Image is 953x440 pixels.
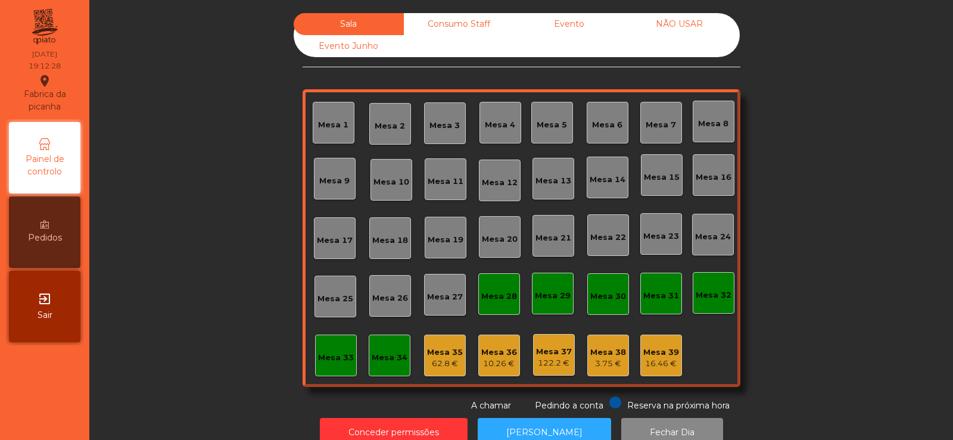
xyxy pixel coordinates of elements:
[38,74,52,88] i: location_on
[318,352,354,364] div: Mesa 33
[294,35,404,57] div: Evento Junho
[38,309,52,322] span: Sair
[646,119,676,131] div: Mesa 7
[643,347,679,358] div: Mesa 39
[372,292,408,304] div: Mesa 26
[372,352,407,364] div: Mesa 34
[32,49,57,60] div: [DATE]
[624,13,734,35] div: NÃO USAR
[535,232,571,244] div: Mesa 21
[696,171,731,183] div: Mesa 16
[590,358,626,370] div: 3.75 €
[29,61,61,71] div: 19:12:28
[535,400,603,411] span: Pedindo a conta
[427,347,463,358] div: Mesa 35
[294,13,404,35] div: Sala
[373,176,409,188] div: Mesa 10
[28,232,62,244] span: Pedidos
[319,175,350,187] div: Mesa 9
[482,177,518,189] div: Mesa 12
[481,291,517,302] div: Mesa 28
[590,347,626,358] div: Mesa 38
[696,289,731,301] div: Mesa 32
[427,358,463,370] div: 62.8 €
[318,119,348,131] div: Mesa 1
[481,358,517,370] div: 10.26 €
[592,119,622,131] div: Mesa 6
[482,233,518,245] div: Mesa 20
[30,6,59,48] img: qpiato
[485,119,515,131] div: Mesa 4
[471,400,511,411] span: A chamar
[536,357,572,369] div: 122.2 €
[590,291,626,302] div: Mesa 30
[644,171,680,183] div: Mesa 15
[404,13,514,35] div: Consumo Staff
[317,293,353,305] div: Mesa 25
[317,235,353,246] div: Mesa 17
[643,290,679,302] div: Mesa 31
[627,400,730,411] span: Reserva na próxima hora
[38,292,52,306] i: exit_to_app
[427,291,463,303] div: Mesa 27
[695,231,731,243] div: Mesa 24
[590,232,626,244] div: Mesa 22
[428,176,463,188] div: Mesa 11
[375,120,405,132] div: Mesa 2
[536,346,572,358] div: Mesa 37
[643,230,679,242] div: Mesa 23
[481,347,517,358] div: Mesa 36
[514,13,624,35] div: Evento
[12,153,77,178] span: Painel de controlo
[535,290,571,302] div: Mesa 29
[643,358,679,370] div: 16.46 €
[428,234,463,246] div: Mesa 19
[698,118,728,130] div: Mesa 8
[10,74,80,113] div: Fabrica da picanha
[537,119,567,131] div: Mesa 5
[429,120,460,132] div: Mesa 3
[590,174,625,186] div: Mesa 14
[372,235,408,246] div: Mesa 18
[535,175,571,187] div: Mesa 13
